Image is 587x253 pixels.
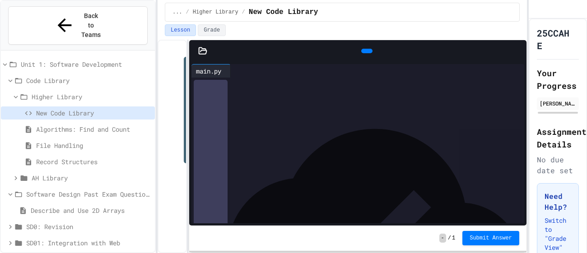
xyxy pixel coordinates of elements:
span: Back to Teams [80,11,102,40]
span: / [186,9,189,16]
span: Higher Library [193,9,238,16]
span: SD01: Integration with Web [26,238,151,248]
h2: Your Progress [537,67,579,92]
h2: Assignment Details [537,125,579,151]
span: - [439,234,446,243]
span: File Handling [36,141,151,150]
span: AH Library [32,173,151,183]
span: New Code Library [249,7,318,18]
span: Submit Answer [470,235,512,242]
span: Software Design Past Exam Questions [26,189,151,199]
span: / [242,9,245,16]
button: Back to Teams [8,6,148,45]
span: Algorithms: Find and Count [36,124,151,134]
div: main.py [191,66,226,76]
div: [PERSON_NAME] [540,99,576,107]
h1: 25CCAH E [537,27,579,52]
span: / [448,235,451,242]
div: No due date set [537,154,579,176]
button: Lesson [165,24,196,36]
button: Submit Answer [462,231,519,245]
span: Record Structures [36,157,151,166]
span: Code Library [26,76,151,85]
div: main.py [191,64,231,78]
button: Grade [198,24,226,36]
span: ... [172,9,182,16]
span: 1 [452,235,455,242]
span: SD0: Revision [26,222,151,231]
span: New Code Library [36,108,151,118]
span: Unit 1: Software Development [21,60,151,69]
h3: Need Help? [545,191,571,212]
span: Higher Library [32,92,151,101]
span: Describe and Use 2D Arrays [31,206,151,215]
